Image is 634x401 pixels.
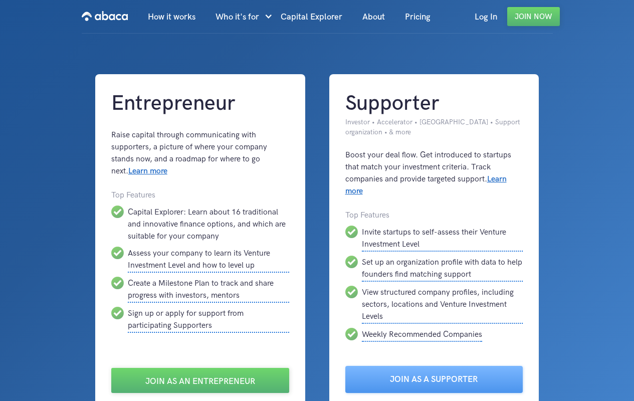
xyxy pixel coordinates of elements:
div: Boost your deal flow. Get introduced to startups that match your investment criteria. Track compa... [345,149,523,197]
div: Create a Milestone Plan to track and share progress with investors, mentors [128,277,289,303]
div: Invite startups to self-assess their Venture Investment Level [362,226,523,252]
div: Assess your company to learn its Venture Investment Level and how to level up [128,247,289,273]
img: Abaca logo [82,8,128,24]
div: Raise capital through communicating with supporters, a picture of where your company stands now, ... [111,129,289,177]
a: Learn more [128,166,167,176]
a: Join Now [507,7,560,26]
a: Join as an Entrepreneur [111,368,289,393]
h1: Supporter [345,90,523,117]
div: Investor • Accelerator • [GEOGRAPHIC_DATA] • Support organization • & more [345,117,523,137]
div: Capital Explorer: Learn about 16 traditional and innovative finance options, and which are suitab... [128,206,289,243]
div: Top Features [345,210,523,222]
div: Sign up or apply for support from participating Supporters [128,307,289,333]
div: Set up an organization profile with data to help founders find matching support [362,256,523,282]
div: Weekly Recommended Companies [362,328,482,342]
div: View structured company profiles, including sectors, locations and Venture Investment Levels [362,286,523,324]
a: Join as a Supporter [345,366,523,393]
h1: Entrepreneur [111,90,289,117]
div: Top Features [111,189,289,202]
